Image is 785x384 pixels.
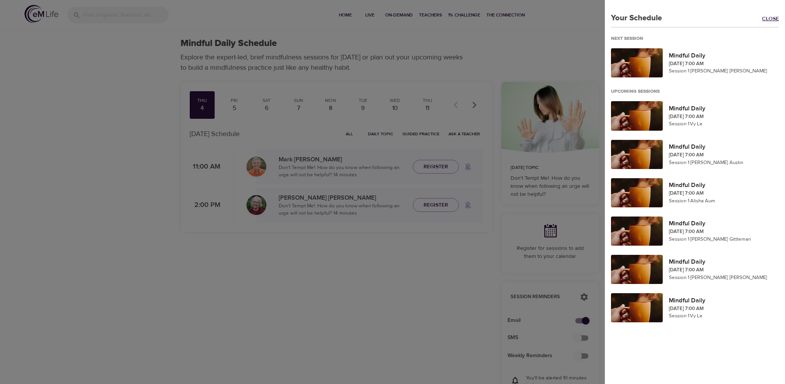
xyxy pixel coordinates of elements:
[669,51,779,60] p: Mindful Daily
[611,36,649,42] div: Next Session
[669,236,779,243] p: Session 1 · [PERSON_NAME] Gittleman
[762,15,785,24] a: Close
[669,159,779,167] p: Session 1 · [PERSON_NAME] Austin
[669,296,779,305] p: Mindful Daily
[669,312,779,320] p: Session 1 · Vy Le
[669,257,779,266] p: Mindful Daily
[669,60,779,68] p: [DATE] 7:00 AM
[669,120,779,128] p: Session 1 · Vy Le
[669,305,779,313] p: [DATE] 7:00 AM
[611,89,666,95] div: Upcoming Sessions
[669,219,779,228] p: Mindful Daily
[669,274,779,282] p: Session 1 · [PERSON_NAME] [PERSON_NAME]
[669,113,779,121] p: [DATE] 7:00 AM
[669,104,779,113] p: Mindful Daily
[605,12,662,24] p: Your Schedule
[669,151,779,159] p: [DATE] 7:00 AM
[669,228,779,236] p: [DATE] 7:00 AM
[669,190,779,197] p: [DATE] 7:00 AM
[669,266,779,274] p: [DATE] 7:00 AM
[669,197,779,205] p: Session 1 · Alisha Aum
[669,142,779,151] p: Mindful Daily
[669,181,779,190] p: Mindful Daily
[669,67,779,75] p: Session 1 · [PERSON_NAME] [PERSON_NAME]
